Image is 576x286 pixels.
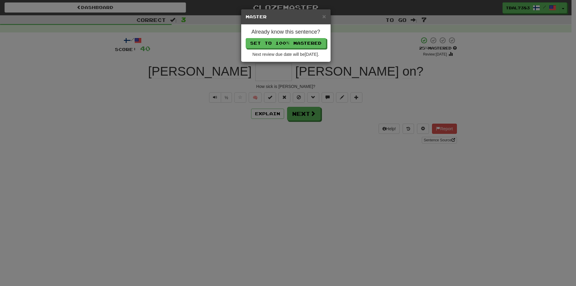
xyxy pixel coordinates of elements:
button: Close [322,13,326,20]
button: Set to 100% Mastered [246,38,326,48]
h5: Master [246,14,326,20]
h4: Already know this sentence? [246,29,326,35]
div: Next review due date will be [DATE] . [246,51,326,57]
span: × [322,13,326,20]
